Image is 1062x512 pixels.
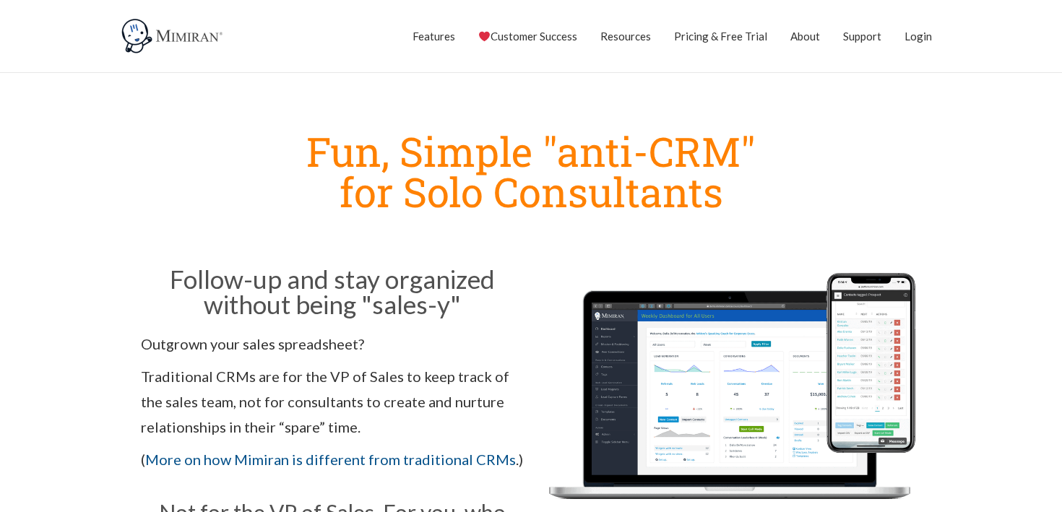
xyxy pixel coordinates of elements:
[790,18,820,54] a: About
[134,131,928,212] h1: Fun, Simple "anti-CRM" for Solo Consultants
[479,31,490,42] img: ❤️
[905,18,932,54] a: Login
[843,18,881,54] a: Support
[145,451,516,468] a: More on how Mimiran is different from traditional CRMs
[141,331,524,357] p: Outgrown your sales spreadsheet?
[674,18,767,54] a: Pricing & Free Trial
[141,364,524,440] p: Traditional CRMs are for the VP of Sales to keep track of the sales team, not for consultants to ...
[413,18,455,54] a: Features
[478,18,577,54] a: Customer Success
[600,18,651,54] a: Resources
[141,451,523,468] span: ( .)
[119,18,228,54] img: Mimiran CRM
[141,266,524,317] h2: Follow-up and stay organized without being "sales-y"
